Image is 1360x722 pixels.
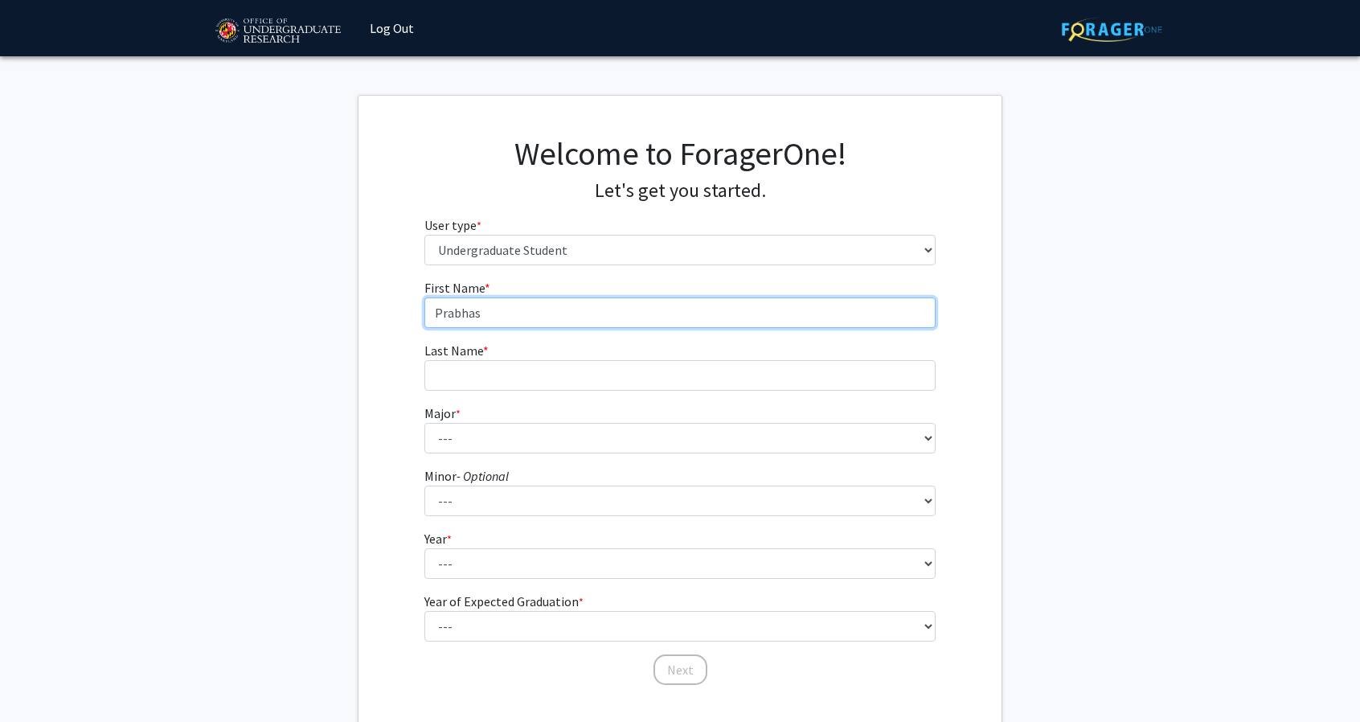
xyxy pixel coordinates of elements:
label: Minor [424,466,509,486]
i: - Optional [457,468,509,484]
span: First Name [424,280,485,296]
iframe: Chat [12,650,68,710]
label: Year of Expected Graduation [424,592,584,611]
img: ForagerOne Logo [1062,17,1162,42]
button: Next [653,654,707,685]
span: Last Name [424,343,483,359]
h4: Let's get you started. [424,179,936,203]
label: Year [424,529,452,548]
label: Major [424,404,461,423]
h1: Welcome to ForagerOne! [424,134,936,173]
label: User type [424,215,481,235]
img: University of Maryland Logo [210,11,346,51]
